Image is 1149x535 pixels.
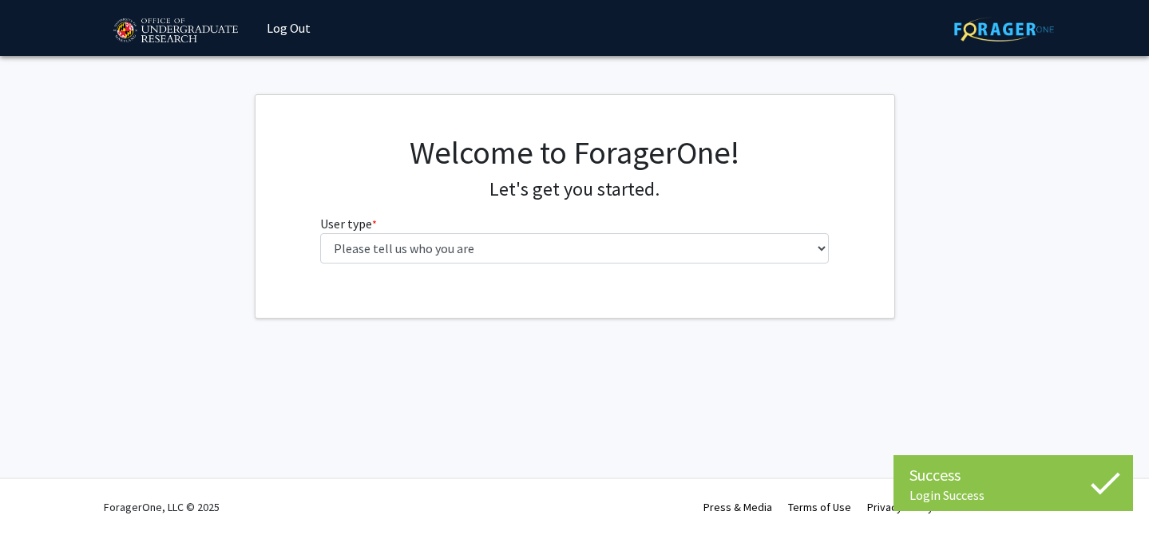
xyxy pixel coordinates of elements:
img: University of Maryland Logo [108,11,243,51]
h1: Welcome to ForagerOne! [320,133,829,172]
img: ForagerOne Logo [954,17,1054,42]
div: Success [909,463,1117,487]
a: Press & Media [703,500,772,514]
div: ForagerOne, LLC © 2025 [104,479,220,535]
a: Privacy Policy [867,500,933,514]
div: Login Success [909,487,1117,503]
label: User type [320,214,377,233]
h4: Let's get you started. [320,178,829,201]
a: Terms of Use [788,500,851,514]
